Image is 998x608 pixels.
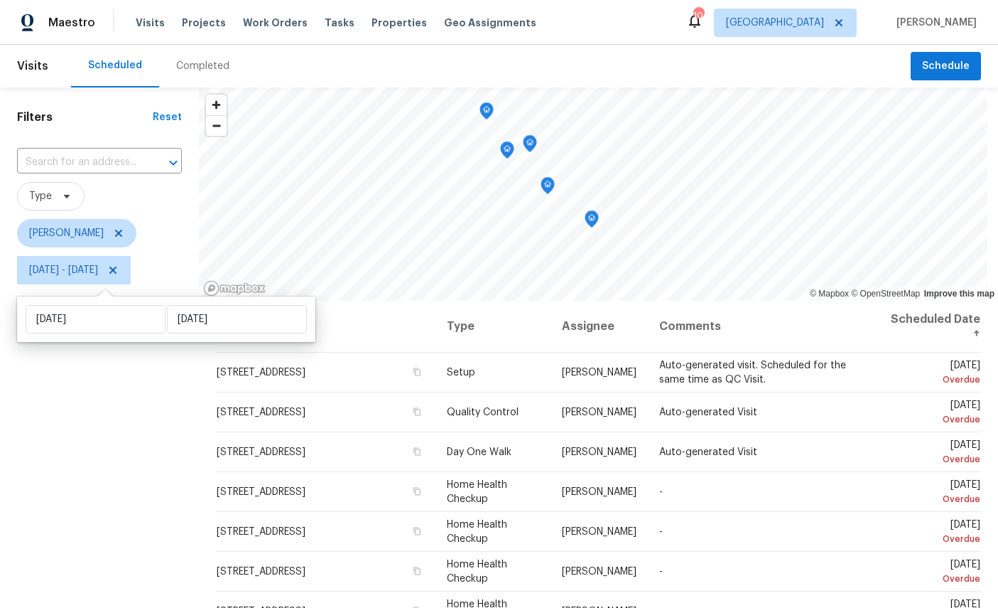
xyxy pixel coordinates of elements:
span: [DATE] [889,560,980,586]
button: Copy Address [411,366,424,378]
span: [PERSON_NAME] [562,407,636,417]
span: [PERSON_NAME] [562,368,636,378]
span: [DATE] [889,520,980,546]
span: Auto-generated visit. Scheduled for the same time as QC Visit. [659,361,846,385]
input: Search for an address... [17,151,142,174]
div: Scheduled [88,58,142,73]
span: [PERSON_NAME] [891,16,977,30]
span: [STREET_ADDRESS] [217,487,305,497]
button: Copy Address [411,445,424,458]
span: Quality Control [447,407,519,417]
div: Overdue [889,532,980,546]
span: Geo Assignments [444,16,536,30]
span: Auto-generated Visit [659,407,757,417]
span: Type [29,189,52,203]
span: Properties [371,16,427,30]
th: Address [216,301,435,353]
h1: Filters [17,110,153,124]
span: Home Health Checkup [447,480,507,504]
span: [GEOGRAPHIC_DATA] [726,16,824,30]
span: [STREET_ADDRESS] [217,567,305,577]
span: [STREET_ADDRESS] [217,407,305,417]
div: Overdue [889,412,980,427]
span: [DATE] [889,480,980,506]
span: Home Health Checkup [447,560,507,584]
a: Mapbox [810,289,849,299]
div: Map marker [523,135,537,157]
div: Map marker [500,142,514,164]
button: Copy Address [411,525,424,538]
span: - [659,567,663,577]
span: - [659,487,663,497]
span: [PERSON_NAME] [562,487,636,497]
div: Overdue [889,373,980,387]
button: Zoom out [206,115,227,136]
span: Maestro [48,16,95,30]
span: Zoom out [206,116,227,136]
div: 10 [693,9,703,23]
div: Overdue [889,452,980,466]
div: Map marker [479,102,494,124]
th: Type [435,301,550,353]
th: Comments [648,301,877,353]
button: Copy Address [411,485,424,498]
span: [PERSON_NAME] [562,527,636,537]
span: [STREET_ADDRESS] [217,447,305,457]
div: Overdue [889,492,980,506]
span: [PERSON_NAME] [562,447,636,457]
span: [STREET_ADDRESS] [217,527,305,537]
th: Scheduled Date ↑ [877,301,981,353]
button: Copy Address [411,405,424,418]
span: Home Health Checkup [447,520,507,544]
span: Day One Walk [447,447,511,457]
span: Visits [17,50,48,82]
span: [DATE] [889,440,980,466]
span: Auto-generated Visit [659,447,757,457]
canvas: Map [199,87,987,301]
button: Copy Address [411,565,424,577]
th: Assignee [550,301,648,353]
span: Visits [136,16,165,30]
div: Completed [176,59,229,73]
input: Start date [26,305,166,334]
button: Open [163,153,183,173]
div: Map marker [541,177,555,199]
span: Projects [182,16,226,30]
span: Work Orders [243,16,308,30]
div: Reset [153,110,182,124]
a: Improve this map [924,289,994,299]
span: [PERSON_NAME] [562,567,636,577]
span: Tasks [325,18,354,28]
div: Map marker [585,210,599,233]
a: OpenStreetMap [851,289,920,299]
span: [DATE] - [DATE] [29,263,98,277]
span: [DATE] [889,400,980,427]
button: Zoom in [206,95,227,115]
a: Mapbox homepage [203,280,266,297]
span: [PERSON_NAME] [29,226,104,240]
button: Schedule [911,52,981,81]
div: Overdue [889,572,980,586]
span: Schedule [922,58,970,75]
span: - [659,527,663,537]
span: Setup [447,368,475,378]
input: End date [167,305,307,334]
span: [STREET_ADDRESS] [217,368,305,378]
span: [DATE] [889,361,980,387]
